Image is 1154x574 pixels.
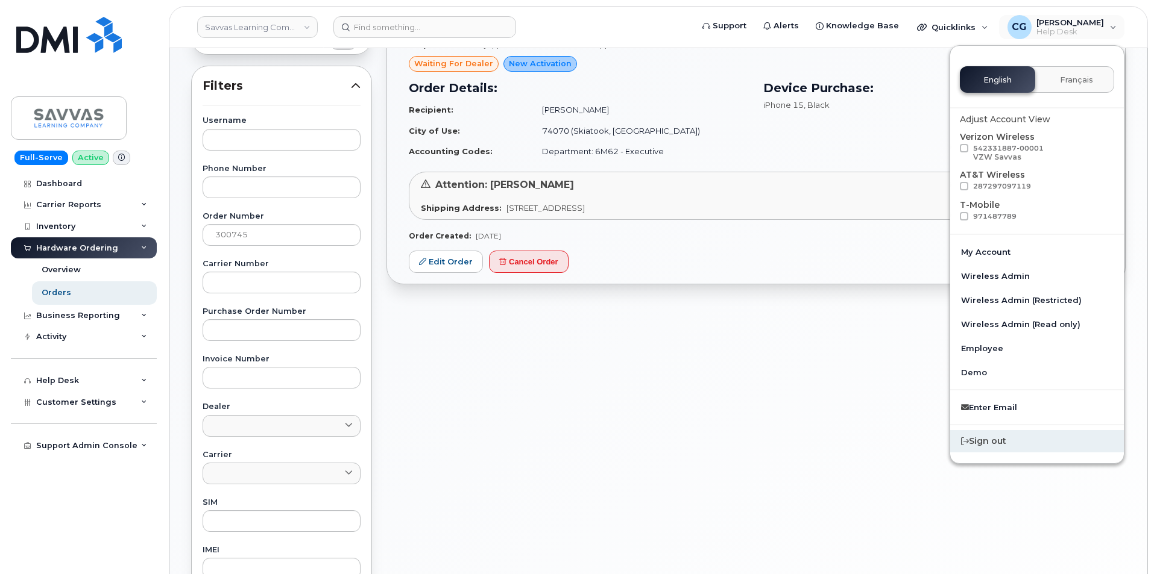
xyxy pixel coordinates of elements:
div: Cindy Gornick [999,15,1125,39]
strong: City of Use: [409,126,460,136]
strong: Order Created: [409,231,471,240]
h3: Device Purchase: [763,79,1103,97]
a: Wireless Admin [950,264,1124,288]
a: Demo [950,360,1124,384]
strong: Accounting Codes: [409,146,493,156]
td: 74070 (Skiatook, [GEOGRAPHIC_DATA]) [531,120,749,142]
span: 287297097119 [973,182,1031,190]
h3: Order Details: [409,79,749,97]
a: Wireless Admin (Read only) [950,312,1124,336]
label: Phone Number [203,165,361,173]
label: Invoice Number [203,355,361,363]
span: Help Desk [1036,27,1104,37]
span: [STREET_ADDRESS] [506,203,585,213]
span: , Black [804,100,830,110]
div: Adjust Account View [960,113,1114,126]
div: AT&T Wireless [960,169,1114,194]
a: Edit Order [409,251,483,273]
a: Employee [950,336,1124,360]
span: Knowledge Base [826,20,899,32]
label: Carrier [203,451,361,459]
a: Support [694,14,755,38]
label: IMEI [203,546,361,554]
label: Carrier Number [203,260,361,268]
td: Department: 6M62 - Executive [531,141,749,162]
label: Username [203,117,361,125]
span: New Activation [509,58,572,69]
span: 971487789 [973,212,1017,220]
a: Wireless Admin (Restricted) [950,288,1124,312]
span: Quicklinks [932,22,976,32]
iframe: Messenger Launcher [1102,522,1145,565]
button: Cancel Order [489,251,569,273]
div: Verizon Wireless [960,131,1114,164]
strong: Shipping Address: [421,203,502,213]
span: [DATE] [476,231,501,240]
div: T-Mobile [960,199,1114,224]
span: Filters [203,77,351,95]
span: Attention: [PERSON_NAME] [435,179,574,190]
div: VZW Savvas [973,152,1044,161]
a: My Account [950,240,1124,264]
label: Order Number [203,213,361,220]
a: Alerts [755,14,807,38]
div: Quicklinks [909,15,997,39]
label: Dealer [203,403,361,411]
span: waiting for dealer [414,58,493,69]
a: Enter Email [950,395,1124,419]
td: [PERSON_NAME] [531,99,749,120]
span: CG [1012,20,1027,34]
label: Purchase Order Number [203,308,361,316]
span: Alerts [774,20,799,32]
span: 542331887-00001 [973,144,1044,161]
span: [PERSON_NAME] [1036,17,1104,27]
strong: Recipient: [409,105,453,114]
label: SIM [203,499,361,507]
span: Support [713,20,746,32]
div: Sign out [950,430,1124,452]
a: Knowledge Base [807,14,907,38]
a: Savvas Learning Company LLC [197,16,318,38]
span: Français [1060,75,1093,85]
span: iPhone 15 [763,100,804,110]
input: Find something... [333,16,516,38]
